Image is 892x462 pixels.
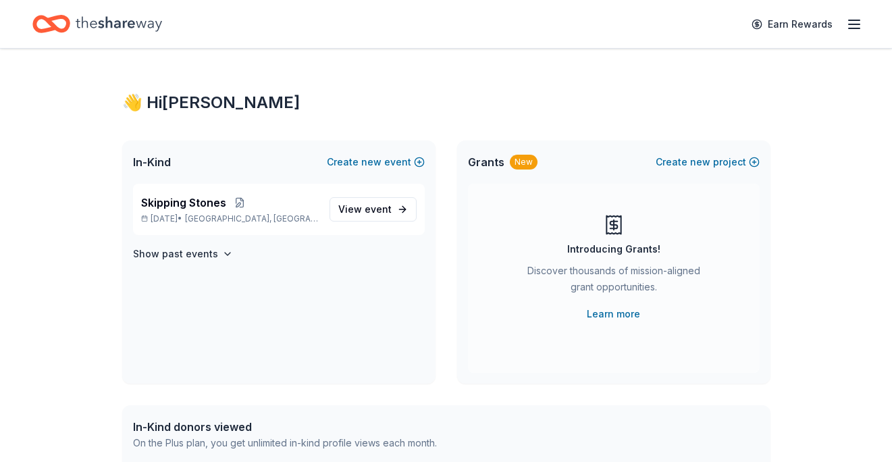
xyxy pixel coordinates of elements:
span: View [338,201,392,217]
button: Createnewevent [327,154,425,170]
button: Show past events [133,246,233,262]
span: Grants [468,154,504,170]
a: Earn Rewards [743,12,841,36]
a: Home [32,8,162,40]
div: New [510,155,537,170]
span: event [365,203,392,215]
h4: Show past events [133,246,218,262]
span: new [690,154,710,170]
a: View event [330,197,417,222]
a: Learn more [587,306,640,322]
div: Discover thousands of mission-aligned grant opportunities. [522,263,706,301]
span: [GEOGRAPHIC_DATA], [GEOGRAPHIC_DATA] [185,213,318,224]
span: Skipping Stones [141,195,226,211]
div: 👋 Hi [PERSON_NAME] [122,92,770,113]
span: new [361,154,382,170]
p: [DATE] • [141,213,319,224]
div: On the Plus plan, you get unlimited in-kind profile views each month. [133,435,437,451]
span: In-Kind [133,154,171,170]
div: Introducing Grants! [567,241,660,257]
button: Createnewproject [656,154,760,170]
div: In-Kind donors viewed [133,419,437,435]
